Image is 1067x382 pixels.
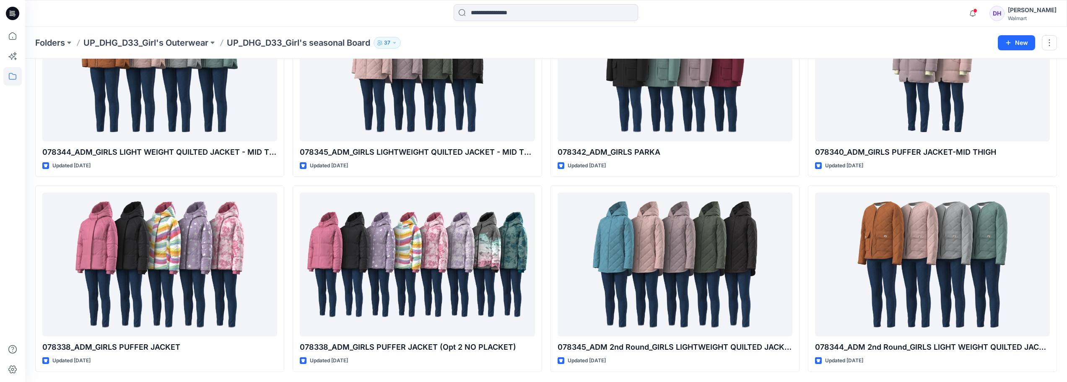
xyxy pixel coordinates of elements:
p: Updated [DATE] [52,356,91,365]
p: 078340_ADM_GIRLS PUFFER JACKET-MID THIGH [815,146,1050,158]
p: 078344_ADM 2nd Round_GIRLS LIGHT WEIGHT QUILTED JACKET - MID THIGH (No Hood) [815,341,1050,353]
p: UP_DHG_D33_Girl's seasonal Board [227,37,370,49]
p: 078338_ADM_GIRLS PUFFER JACKET (Opt 2 NO PLACKET) [300,341,535,353]
p: 078338_ADM_GIRLS PUFFER JACKET [42,341,277,353]
div: Walmart [1008,15,1057,21]
a: 078344_ADM 2nd Round_GIRLS LIGHT WEIGHT QUILTED JACKET - MID THIGH (No Hood) [815,192,1050,336]
p: Updated [DATE] [568,161,606,170]
a: 078338_ADM_GIRLS PUFFER JACKET (Opt 2 NO PLACKET) [300,192,535,336]
p: 078345_ADM_GIRLS LIGHTWEIGHT QUILTED JACKET - MID THIGH (With [PERSON_NAME]) [300,146,535,158]
p: Updated [DATE] [310,161,348,170]
div: DH [989,6,1005,21]
p: Updated [DATE] [52,161,91,170]
button: 37 [374,37,401,49]
p: Updated [DATE] [568,356,606,365]
p: Updated [DATE] [825,161,863,170]
p: 078344_ADM_GIRLS LIGHT WEIGHT QUILTED JACKET - MID THIGH (No Hood) [42,146,277,158]
p: 078342_ADM_GIRLS PARKA [558,146,792,158]
a: 078338_ADM_GIRLS PUFFER JACKET [42,192,277,336]
p: Updated [DATE] [825,356,863,365]
a: Folders [35,37,65,49]
p: Updated [DATE] [310,356,348,365]
p: 078345_ADM 2nd Round_GIRLS LIGHTWEIGHT QUILTED JACKET - MID THIGH (With Hood) [558,341,792,353]
div: [PERSON_NAME] [1008,5,1057,15]
a: 078345_ADM 2nd Round_GIRLS LIGHTWEIGHT QUILTED JACKET - MID THIGH (With Hood) [558,192,792,336]
a: UP_DHG_D33_Girl's Outerwear [83,37,208,49]
button: New [998,35,1035,50]
p: 37 [384,38,390,47]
